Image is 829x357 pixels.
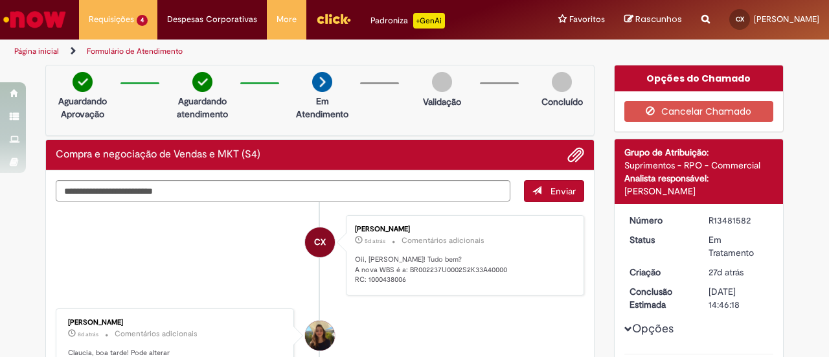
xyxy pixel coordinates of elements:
p: +GenAi [413,13,445,29]
a: Formulário de Atendimento [87,46,183,56]
dt: Status [620,233,699,246]
span: More [277,13,297,26]
a: Rascunhos [624,14,682,26]
time: 04/09/2025 14:50:00 [709,266,744,278]
div: Padroniza [370,13,445,29]
button: Cancelar Chamado [624,101,774,122]
div: Opções do Chamado [615,65,784,91]
img: img-circle-grey.png [552,72,572,92]
div: Analista responsável: [624,172,774,185]
dt: Criação [620,266,699,279]
div: Claudia Perdigao Xavier [305,227,335,257]
span: 5d atrás [365,237,385,245]
h2: Compra e negociação de Vendas e MKT (S4) Histórico de tíquete [56,149,260,161]
small: Comentários adicionais [115,328,198,340]
span: Despesas Corporativas [167,13,257,26]
img: ServiceNow [1,6,68,32]
div: [PERSON_NAME] [624,185,774,198]
span: 27d atrás [709,266,744,278]
div: Grupo de Atribuição: [624,146,774,159]
span: Enviar [551,185,576,197]
div: R13481582 [709,214,769,227]
img: arrow-next.png [312,72,332,92]
img: check-circle-green.png [73,72,93,92]
p: Aguardando Aprovação [51,95,114,121]
small: Comentários adicionais [402,235,484,246]
div: [DATE] 14:46:18 [709,285,769,311]
dt: Número [620,214,699,227]
div: Suprimentos - RPO - Commercial [624,159,774,172]
span: 8d atrás [78,330,98,338]
a: Página inicial [14,46,59,56]
span: CX [736,15,744,23]
button: Adicionar anexos [567,146,584,163]
div: Em Tratamento [709,233,769,259]
div: Lara Moccio Breim Solera [305,321,335,351]
button: Enviar [524,180,584,202]
span: Rascunhos [635,13,682,25]
time: 26/09/2025 15:32:48 [365,237,385,245]
span: Favoritos [569,13,605,26]
p: Validação [423,95,461,108]
div: [PERSON_NAME] [68,319,284,327]
div: [PERSON_NAME] [355,225,571,233]
img: check-circle-green.png [192,72,212,92]
p: Aguardando atendimento [171,95,234,121]
div: 04/09/2025 14:50:00 [709,266,769,279]
span: [PERSON_NAME] [754,14,819,25]
p: Concluído [541,95,583,108]
dt: Conclusão Estimada [620,285,699,311]
img: img-circle-grey.png [432,72,452,92]
time: 23/09/2025 17:48:47 [78,330,98,338]
ul: Trilhas de página [10,40,543,63]
p: Em Atendimento [291,95,354,121]
span: Requisições [89,13,134,26]
span: 4 [137,15,148,26]
textarea: Digite sua mensagem aqui... [56,180,510,202]
p: Oii, [PERSON_NAME]! Tudo bem? A nova WBS é a: BR002237U0002S2K33A40000 RC: 1000438006 [355,255,571,285]
img: click_logo_yellow_360x200.png [316,9,351,29]
span: CX [314,227,326,258]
